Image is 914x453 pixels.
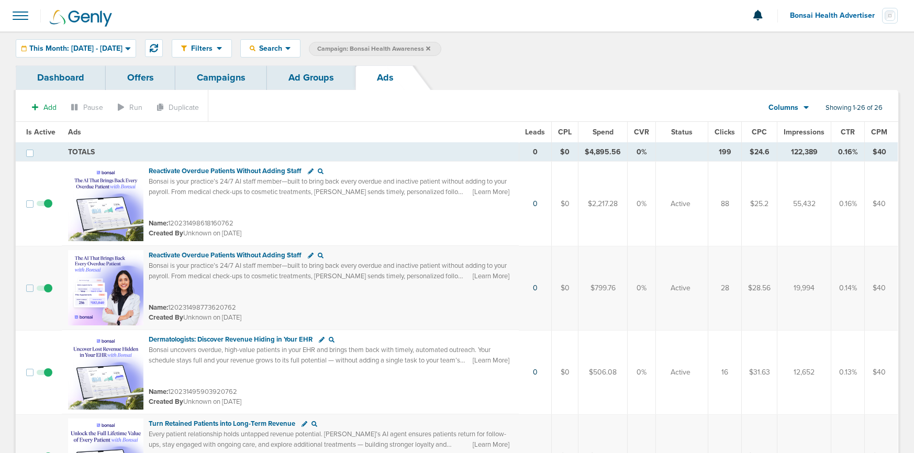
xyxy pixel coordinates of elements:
span: Created By [149,398,183,406]
span: Active [671,199,690,209]
td: $25.2 [742,162,777,246]
span: Spend [593,128,614,137]
span: CTR [841,128,855,137]
span: Status [671,128,693,137]
td: 0% [628,330,656,414]
span: [Learn More] [473,187,509,197]
img: Ad image [68,334,143,410]
span: CPC [752,128,767,137]
td: 12,652 [777,330,831,414]
span: Ads [68,128,81,137]
small: 120231498618160762 [149,219,233,228]
img: Ad image [68,166,143,241]
a: 0 [533,199,538,208]
span: Leads [525,128,545,137]
small: Unknown on [DATE] [149,313,241,322]
span: Turn Retained Patients into Long-Term Revenue [149,420,295,428]
td: 199 [708,143,742,162]
span: Reactivate Overdue Patients Without Adding Staff [149,251,302,259]
button: Add [26,100,62,115]
span: Filters [187,44,217,53]
span: Bonsai is your practice’s 24/7 AI staff member—built to bring back every overdue and inactive pat... [149,262,507,290]
span: Reactivate Overdue Patients Without Adding Staff [149,167,302,175]
span: [Learn More] [473,356,509,365]
td: $40 [865,330,898,414]
span: Columns [768,103,798,113]
td: 0.16% [831,143,865,162]
span: Impressions [784,128,824,137]
small: Unknown on [DATE] [149,397,241,406]
span: Active [671,367,690,378]
td: 0.14% [831,246,865,330]
img: Genly [50,10,112,27]
td: TOTALS [62,143,519,162]
img: Ad image [68,250,143,325]
td: $0 [552,330,578,414]
a: Dashboard [16,65,106,90]
span: [Learn More] [473,271,509,281]
span: Campaign: Bonsai Health Awareness [317,44,430,53]
span: This Month: [DATE] - [DATE] [29,45,122,52]
td: $799.76 [578,246,628,330]
td: $506.08 [578,330,628,414]
td: 122,389 [777,143,831,162]
span: [Learn More] [473,440,509,449]
span: Bonsai Health Advertiser [790,12,882,19]
td: $0 [552,143,578,162]
span: Name: [149,303,168,312]
span: CPL [558,128,572,137]
td: $4,895.56 [578,143,628,162]
span: Is Active [26,128,55,137]
td: 28 [708,246,742,330]
td: $40 [865,162,898,246]
small: Unknown on [DATE] [149,229,241,238]
a: 0 [533,284,538,292]
span: Created By [149,229,183,237]
td: 0.13% [831,330,865,414]
a: Ad Groups [267,65,355,90]
td: 16 [708,330,742,414]
span: CVR [634,128,649,137]
a: Campaigns [175,65,267,90]
small: 120231498773620762 [149,303,236,312]
td: $40 [865,143,898,162]
small: 120231495903920762 [149,388,237,396]
span: Name: [149,388,168,396]
span: Created By [149,313,183,322]
span: Bonsai uncovers overdue, high-value patients in your EHR and brings them back with timely, automa... [149,346,491,375]
td: 0% [628,143,656,162]
td: $2,217.28 [578,162,628,246]
td: 0.16% [831,162,865,246]
span: Add [43,103,57,112]
td: 0% [628,246,656,330]
td: $0 [552,162,578,246]
span: Search [255,44,285,53]
a: Offers [106,65,175,90]
span: CPM [871,128,887,137]
span: Dermatologists: Discover Revenue Hiding in Your EHR [149,335,313,344]
td: 19,994 [777,246,831,330]
td: 88 [708,162,742,246]
td: $40 [865,246,898,330]
span: Showing 1-26 of 26 [826,104,883,112]
span: Bonsai is your practice’s 24/7 AI staff member—built to bring back every overdue and inactive pat... [149,177,507,206]
td: 55,432 [777,162,831,246]
td: $28.56 [742,246,777,330]
td: $0 [552,246,578,330]
span: Clicks [715,128,735,137]
td: $24.6 [742,143,777,162]
a: Ads [355,65,415,90]
td: 0 [519,143,552,162]
span: Active [671,283,690,293]
span: Name: [149,219,168,228]
td: 0% [628,162,656,246]
td: $31.63 [742,330,777,414]
a: 0 [533,368,538,377]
